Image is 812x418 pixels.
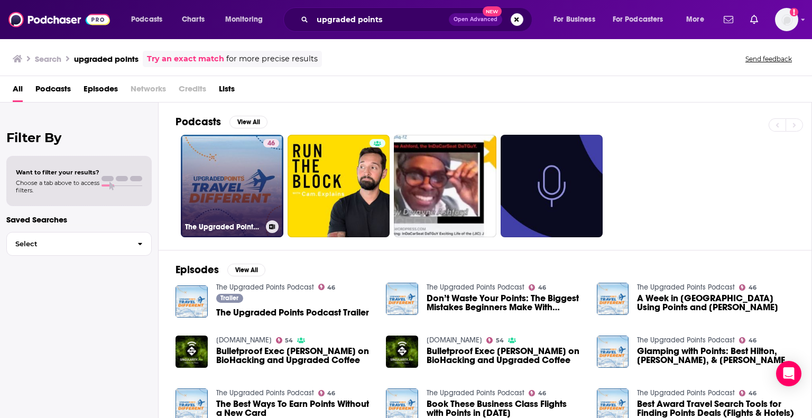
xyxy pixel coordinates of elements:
[775,8,798,31] img: User Profile
[175,11,211,28] a: Charts
[496,338,504,343] span: 54
[637,388,735,397] a: The Upgraded Points Podcast
[746,11,762,29] a: Show notifications dropdown
[427,336,482,345] a: Singularity.FM
[749,285,756,290] span: 46
[263,139,279,147] a: 46
[124,11,176,28] button: open menu
[386,336,418,368] img: Bulletproof Exec Dave Asprey on BioHacking and Upgraded Coffee
[6,130,152,145] h2: Filter By
[597,283,629,315] img: A Week in Europe Using Points and Miles
[749,391,756,396] span: 46
[216,347,374,365] a: Bulletproof Exec Dave Asprey on BioHacking and Upgraded Coffee
[427,400,584,417] a: Book These Business Class Flights with Points in 2025
[775,8,798,31] button: Show profile menu
[227,264,265,276] button: View All
[6,232,152,256] button: Select
[427,294,584,312] a: Don’t Waste Your Points: The Biggest Mistakes Beginners Make With Redemptions
[529,284,546,291] a: 46
[74,54,139,64] h3: upgraded points
[219,80,235,102] a: Lists
[739,284,756,291] a: 46
[182,12,205,27] span: Charts
[176,115,267,128] a: PodcastsView All
[427,283,524,292] a: The Upgraded Points Podcast
[790,8,798,16] svg: Add a profile image
[742,54,795,63] button: Send feedback
[686,12,704,27] span: More
[179,80,206,102] span: Credits
[176,336,208,368] img: Bulletproof Exec Dave Asprey on BioHacking and Upgraded Coffee
[16,179,99,194] span: Choose a tab above to access filters.
[613,12,663,27] span: For Podcasters
[749,338,756,343] span: 46
[606,11,679,28] button: open menu
[176,285,208,318] img: The Upgraded Points Podcast Trailer
[553,12,595,27] span: For Business
[216,388,314,397] a: The Upgraded Points Podcast
[719,11,737,29] a: Show notifications dropdown
[8,10,110,30] img: Podchaser - Follow, Share and Rate Podcasts
[739,390,756,396] a: 46
[312,11,449,28] input: Search podcasts, credits, & more...
[218,11,276,28] button: open menu
[637,347,795,365] span: Glamping with Points: Best Hilton, [PERSON_NAME], & [PERSON_NAME] Stays This Summer
[597,336,629,368] img: Glamping with Points: Best Hilton, Hyatt, & Marriott Stays This Summer
[776,361,801,386] div: Open Intercom Messenger
[427,347,584,365] span: Bulletproof Exec [PERSON_NAME] on BioHacking and Upgraded Coffee
[226,53,318,65] span: for more precise results
[225,12,263,27] span: Monitoring
[637,294,795,312] span: A Week in [GEOGRAPHIC_DATA] Using Points and [PERSON_NAME]
[386,283,418,315] img: Don’t Waste Your Points: The Biggest Mistakes Beginners Make With Redemptions
[276,337,293,343] a: 54
[176,115,221,128] h2: Podcasts
[483,6,502,16] span: New
[220,295,238,301] span: Trailer
[185,222,262,231] h3: The Upgraded Points Podcast
[176,263,265,276] a: EpisodesView All
[454,17,497,22] span: Open Advanced
[131,12,162,27] span: Podcasts
[637,400,795,417] a: Best Award Travel Search Tools for Finding Points Deals (Flights & Hotels)
[13,80,23,102] span: All
[427,347,584,365] a: Bulletproof Exec Dave Asprey on BioHacking and Upgraded Coffee
[637,347,795,365] a: Glamping with Points: Best Hilton, Hyatt, & Marriott Stays This Summer
[216,347,374,365] span: Bulletproof Exec [PERSON_NAME] on BioHacking and Upgraded Coffee
[35,54,61,64] h3: Search
[538,391,546,396] span: 46
[637,294,795,312] a: A Week in Europe Using Points and Miles
[216,400,374,417] a: The Best Ways To Earn Points Without a New Card
[229,116,267,128] button: View All
[637,336,735,345] a: The Upgraded Points Podcast
[267,138,275,149] span: 46
[35,80,71,102] a: Podcasts
[181,135,283,237] a: 46The Upgraded Points Podcast
[427,400,584,417] span: Book These Business Class Flights with Points in [DATE]
[216,308,369,317] span: The Upgraded Points Podcast Trailer
[147,53,224,65] a: Try an exact match
[546,11,608,28] button: open menu
[327,285,335,290] span: 46
[131,80,166,102] span: Networks
[7,240,129,247] span: Select
[318,390,336,396] a: 46
[216,283,314,292] a: The Upgraded Points Podcast
[176,263,219,276] h2: Episodes
[637,283,735,292] a: The Upgraded Points Podcast
[285,338,293,343] span: 54
[84,80,118,102] a: Episodes
[327,391,335,396] span: 46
